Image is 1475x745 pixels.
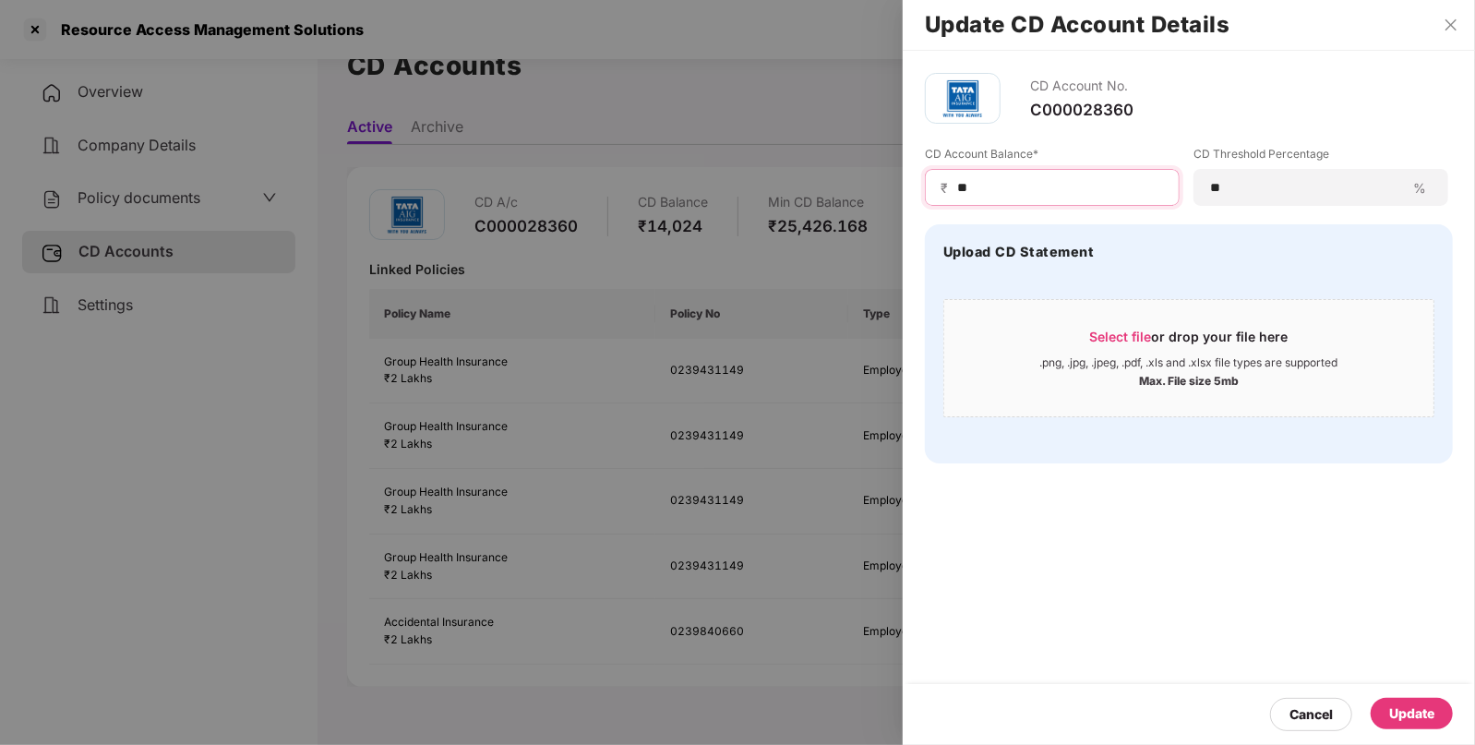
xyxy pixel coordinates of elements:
[1040,355,1338,370] div: .png, .jpg, .jpeg, .pdf, .xls and .xlsx file types are supported
[925,15,1453,35] h2: Update CD Account Details
[925,146,1180,169] label: CD Account Balance*
[941,179,955,197] span: ₹
[1289,704,1333,725] div: Cancel
[1193,146,1448,169] label: CD Threshold Percentage
[935,71,990,126] img: tatag.png
[1406,179,1433,197] span: %
[1139,370,1239,389] div: Max. File size 5mb
[1090,328,1289,355] div: or drop your file here
[1030,73,1133,100] div: CD Account No.
[1030,100,1133,120] div: C000028360
[1090,329,1152,344] span: Select file
[1389,703,1434,724] div: Update
[1444,18,1458,32] span: close
[944,314,1433,403] span: Select fileor drop your file here.png, .jpg, .jpeg, .pdf, .xls and .xlsx file types are supported...
[943,243,1095,261] h4: Upload CD Statement
[1438,17,1464,33] button: Close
